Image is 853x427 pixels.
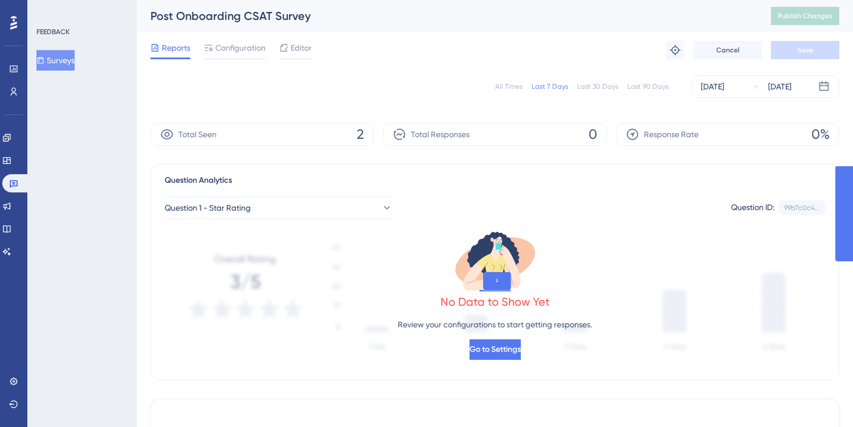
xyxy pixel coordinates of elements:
[150,8,742,24] div: Post Onboarding CSAT Survey
[797,46,813,55] span: Save
[440,294,550,310] div: No Data to Show Yet
[357,125,364,143] span: 2
[716,46,740,55] span: Cancel
[731,200,774,215] div: Question ID:
[162,41,190,55] span: Reports
[577,82,618,91] div: Last 30 Days
[771,41,839,59] button: Save
[811,125,830,143] span: 0%
[495,82,523,91] div: All Times
[165,196,393,219] button: Question 1 - Star Rating
[644,128,699,141] span: Response Rate
[215,41,266,55] span: Configuration
[589,125,597,143] span: 0
[693,41,762,59] button: Cancel
[470,339,521,360] button: Go to Settings
[470,343,521,356] span: Go to Settings
[165,174,232,187] span: Question Analytics
[768,80,791,93] div: [DATE]
[784,203,820,212] div: 99b7c0c4...
[36,50,75,71] button: Surveys
[398,318,592,331] p: Review your configurations to start getting responses.
[532,82,568,91] div: Last 7 Days
[701,80,724,93] div: [DATE]
[291,41,312,55] span: Editor
[805,382,839,416] iframe: UserGuiding AI Assistant Launcher
[36,27,70,36] div: FEEDBACK
[778,11,832,20] span: Publish Changes
[178,128,217,141] span: Total Seen
[771,7,839,25] button: Publish Changes
[165,201,251,215] span: Question 1 - Star Rating
[411,128,470,141] span: Total Responses
[627,82,668,91] div: Last 90 Days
